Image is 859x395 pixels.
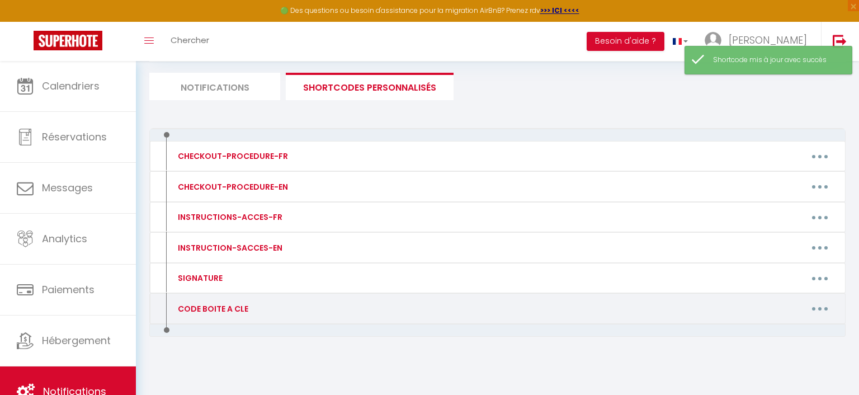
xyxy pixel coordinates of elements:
img: Super Booking [34,31,102,50]
span: Calendriers [42,79,100,93]
img: ... [705,32,721,49]
span: Analytics [42,232,87,246]
a: ... [PERSON_NAME] [696,22,821,61]
span: Hébergement [42,333,111,347]
div: CODE BOITE A CLE [175,303,248,315]
div: Shortcode mis à jour avec succès [713,55,841,65]
span: Réservations [42,130,107,144]
li: Notifications [149,73,280,100]
span: Chercher [171,34,209,46]
span: [PERSON_NAME] [729,33,807,47]
li: SHORTCODES PERSONNALISÉS [286,73,454,100]
img: logout [833,34,847,48]
div: INSTRUCTION-SACCES-EN [175,242,282,254]
div: CHECKOUT-PROCEDURE-EN [175,181,288,193]
a: Chercher [162,22,218,61]
div: SIGNATURE [175,272,223,284]
div: CHECKOUT-PROCEDURE-FR [175,150,288,162]
span: Messages [42,181,93,195]
a: >>> ICI <<<< [540,6,579,15]
div: INSTRUCTIONS-ACCES-FR [175,211,282,223]
span: Paiements [42,283,95,297]
button: Besoin d'aide ? [587,32,664,51]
